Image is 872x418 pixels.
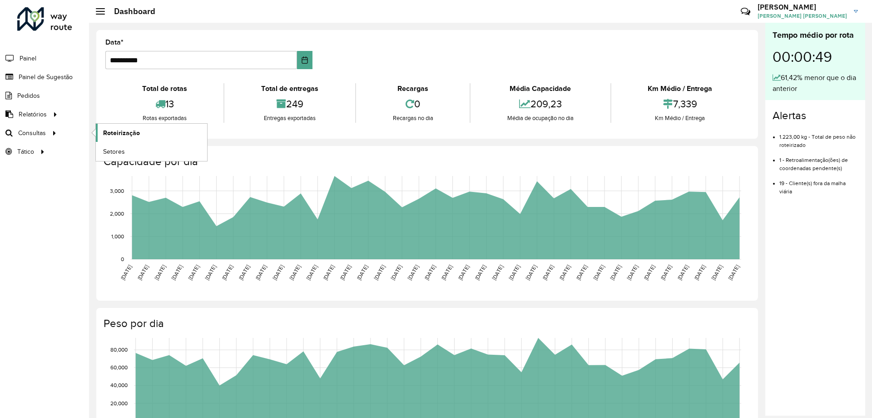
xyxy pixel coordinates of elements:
text: [DATE] [508,264,521,281]
text: [DATE] [659,264,673,281]
text: [DATE] [575,264,588,281]
text: [DATE] [693,264,706,281]
text: [DATE] [373,264,386,281]
div: Tempo médio por rota [773,29,858,41]
text: [DATE] [153,264,166,281]
div: 61,42% menor que o dia anterior [773,72,858,94]
text: [DATE] [288,264,302,281]
text: [DATE] [710,264,723,281]
text: [DATE] [525,264,538,281]
h4: Capacidade por dia [104,155,749,168]
button: Choose Date [297,51,313,69]
span: Relatórios [19,110,47,119]
div: Recargas no dia [358,114,467,123]
text: 0 [121,256,124,262]
text: [DATE] [322,264,335,281]
span: Consultas [18,128,46,138]
div: Média de ocupação no dia [473,114,608,123]
text: [DATE] [626,264,639,281]
text: [DATE] [272,264,285,281]
text: [DATE] [592,264,605,281]
div: Entregas exportadas [227,114,352,123]
div: 00:00:49 [773,41,858,72]
li: 19 - Cliente(s) fora da malha viária [779,172,858,196]
div: Recargas [358,83,467,94]
text: 1,000 [111,233,124,239]
text: [DATE] [474,264,487,281]
h2: Dashboard [105,6,155,16]
text: [DATE] [187,264,200,281]
h4: Alertas [773,109,858,122]
a: Roteirização [96,124,207,142]
text: [DATE] [558,264,571,281]
text: [DATE] [541,264,555,281]
text: [DATE] [305,264,318,281]
text: 60,000 [110,365,128,371]
text: [DATE] [238,264,251,281]
div: 209,23 [473,94,608,114]
text: [DATE] [204,264,217,281]
div: Km Médio / Entrega [614,83,747,94]
span: Setores [103,147,125,156]
text: [DATE] [440,264,453,281]
text: 20,000 [110,400,128,406]
text: 3,000 [110,188,124,194]
text: [DATE] [727,264,740,281]
div: Total de rotas [108,83,221,94]
div: 7,339 [614,94,747,114]
span: Painel de Sugestão [19,72,73,82]
div: 249 [227,94,352,114]
text: [DATE] [609,264,622,281]
span: [PERSON_NAME] [PERSON_NAME] [758,12,847,20]
text: [DATE] [221,264,234,281]
div: Total de entregas [227,83,352,94]
text: [DATE] [390,264,403,281]
text: 2,000 [110,211,124,217]
text: [DATE] [643,264,656,281]
text: [DATE] [136,264,149,281]
div: 0 [358,94,467,114]
text: [DATE] [119,264,133,281]
div: Média Capacidade [473,83,608,94]
a: Setores [96,142,207,161]
text: 80,000 [110,347,128,353]
li: 1 - Retroalimentação(ões) de coordenadas pendente(s) [779,149,858,172]
div: 13 [108,94,221,114]
text: [DATE] [356,264,369,281]
div: Rotas exportadas [108,114,221,123]
li: 1.223,00 kg - Total de peso não roteirizado [779,126,858,149]
text: 40,000 [110,383,128,388]
span: Painel [20,54,36,63]
label: Data [105,37,124,48]
div: Km Médio / Entrega [614,114,747,123]
a: Contato Rápido [736,2,755,21]
span: Pedidos [17,91,40,101]
span: Tático [17,147,34,156]
h3: [PERSON_NAME] [758,3,847,11]
text: [DATE] [491,264,504,281]
text: [DATE] [339,264,352,281]
text: [DATE] [676,264,689,281]
h4: Peso por dia [104,317,749,330]
span: Roteirização [103,128,140,138]
text: [DATE] [423,264,436,281]
text: [DATE] [170,264,183,281]
text: [DATE] [406,264,420,281]
text: [DATE] [457,264,470,281]
text: [DATE] [254,264,268,281]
